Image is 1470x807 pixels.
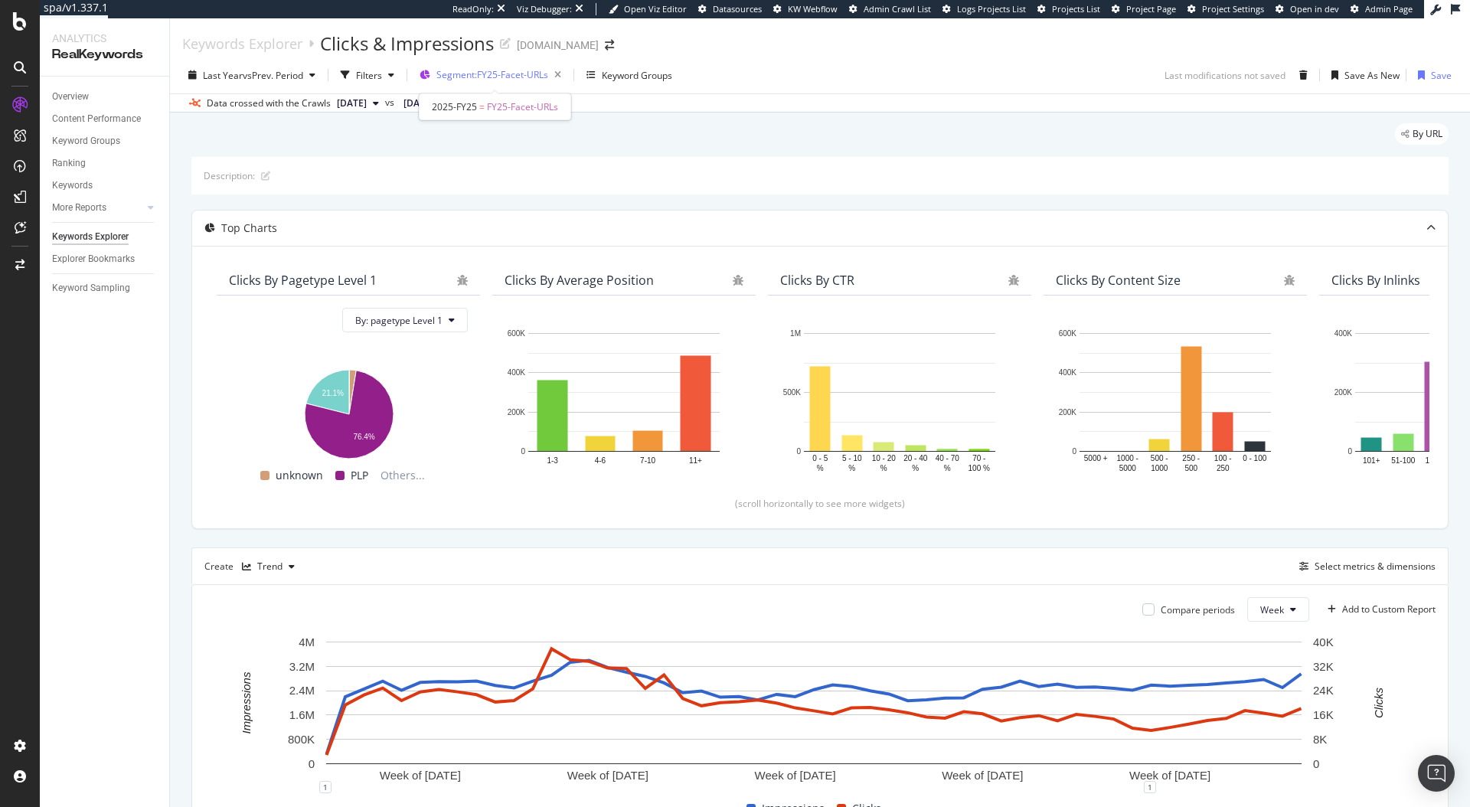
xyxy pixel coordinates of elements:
text: 40K [1313,635,1334,649]
div: Clicks By pagetype Level 1 [229,273,377,288]
text: 400K [508,368,526,377]
a: Overview [52,89,158,105]
div: (scroll horizontally to see more widgets) [211,497,1429,510]
text: 5 - 10 [842,453,862,462]
div: Top Charts [221,221,277,236]
text: 500 - [1151,453,1168,462]
a: Logs Projects List [942,3,1026,15]
text: 16K [1313,709,1334,722]
span: 2025 Aug. 24th [337,96,367,110]
div: bug [457,275,468,286]
span: Open in dev [1290,3,1339,15]
div: 1 [319,781,332,793]
span: Datasources [713,3,762,15]
div: bug [1284,275,1295,286]
text: 0 [309,757,315,770]
text: 4-6 [595,456,606,464]
div: legacy label [1395,123,1449,145]
span: Week [1260,603,1284,616]
a: Keyword Sampling [52,280,158,296]
text: % [848,463,855,472]
text: Week of [DATE] [380,769,461,782]
text: Week of [DATE] [1129,769,1210,782]
text: 200K [1059,407,1077,416]
div: Filters [356,69,382,82]
text: 32K [1313,660,1334,673]
span: Last Year [203,69,243,82]
text: Week of [DATE] [567,769,648,782]
text: 0 [1072,447,1076,456]
div: Open Intercom Messenger [1418,755,1455,792]
button: Keyword Groups [580,63,678,87]
span: vs Prev. Period [243,69,303,82]
text: 40 - 70 [936,453,960,462]
text: 21.1% [322,389,344,397]
a: Keyword Groups [52,133,158,149]
a: Project Page [1112,3,1176,15]
div: Select metrics & dimensions [1315,560,1436,573]
span: 2024 Jul. 7th [403,96,433,110]
div: Clicks & Impressions [320,31,494,57]
text: Week of [DATE] [942,769,1023,782]
text: 0 [1347,447,1352,456]
span: Others... [374,466,431,485]
button: Select metrics & dimensions [1293,557,1436,576]
button: Filters [335,63,400,87]
text: 500 [1184,463,1197,472]
span: Open Viz Editor [624,3,687,15]
div: Add to Custom Report [1342,605,1436,614]
text: Impressions [240,671,253,733]
text: 800K [288,733,315,746]
span: Admin Crawl List [864,3,931,15]
a: Open Viz Editor [609,3,687,15]
span: unknown [276,466,323,485]
text: 8K [1313,733,1327,746]
div: Save [1431,69,1452,82]
text: 5000 [1119,463,1137,472]
span: By URL [1413,129,1442,139]
button: [DATE] [331,94,385,113]
text: % [817,463,824,472]
a: Admin Crawl List [849,3,931,15]
div: Keywords [52,178,93,194]
span: Project Page [1126,3,1176,15]
text: 0 - 100 [1243,453,1267,462]
div: bug [1008,275,1019,286]
a: Projects List [1037,3,1100,15]
span: By: pagetype Level 1 [355,314,443,327]
div: arrow-right-arrow-left [605,40,614,51]
button: Save As New [1325,63,1400,87]
div: Description: [204,169,255,182]
a: Ranking [52,155,158,172]
div: ReadOnly: [452,3,494,15]
text: 100 % [969,463,990,472]
text: 400K [1059,368,1077,377]
div: Trend [257,562,283,571]
svg: A chart. [229,362,468,461]
text: 600K [508,329,526,338]
svg: A chart. [204,634,1424,787]
a: Open in dev [1276,3,1339,15]
a: Explorer Bookmarks [52,251,158,267]
div: Keyword Sampling [52,280,130,296]
div: Clicks By Inlinks [1331,273,1420,288]
span: 2025-FY25 [432,100,477,113]
svg: A chart. [780,325,1019,474]
button: Last YearvsPrev. Period [182,63,322,87]
svg: A chart. [1056,325,1295,474]
text: 1-3 [547,456,558,464]
text: 20 - 40 [903,453,928,462]
svg: A chart. [505,325,743,474]
text: 5000 + [1084,453,1108,462]
span: = [479,100,485,113]
span: PLP [351,466,368,485]
span: Segment: FY25-Facet-URLs [436,68,548,81]
text: 200K [1334,388,1353,397]
a: Datasources [698,3,762,15]
text: 2.4M [289,684,315,698]
text: 600K [1059,329,1077,338]
text: 10 - 20 [872,453,897,462]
